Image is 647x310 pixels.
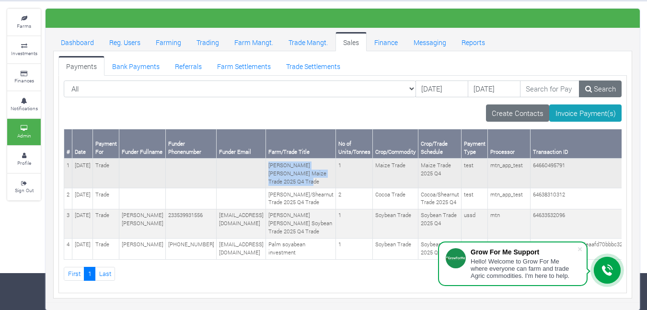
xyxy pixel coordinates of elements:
a: Finance [367,32,405,51]
small: Investments [11,50,37,57]
td: Cocoa/Shearnut Trade 2025 Q4 [418,188,462,209]
th: Processor [488,129,531,159]
a: Invoice Payment(s) [549,104,622,122]
a: Investments [7,36,41,63]
th: Date [72,129,93,159]
td: 64660495791 [531,159,628,188]
th: Payment Type [462,129,488,159]
td: 2 [336,188,373,209]
div: Hello! Welcome to Grow For Me where everyone can farm and trade Agric commodities. I'm here to help. [471,258,577,279]
td: Trade [93,238,119,259]
td: 3 [64,209,72,238]
small: Profile [17,160,31,166]
th: Funder Fullname [119,129,166,159]
td: [PERSON_NAME] [PERSON_NAME] Maize Trade 2025 Q4 Trade [266,159,336,188]
td: Maize Trade 2025 Q4 [418,159,462,188]
td: [PERSON_NAME]/Shearnut Trade 2025 Q4 Trade [266,188,336,209]
a: 1 [84,267,95,281]
small: Notifications [11,105,38,112]
th: # [64,129,72,159]
td: 2cbbe00dea1d5c6814eaafd70bbbc32e [531,238,628,259]
th: Funder Email [217,129,266,159]
a: Messaging [406,32,454,51]
td: Palm soyabean investment [266,238,336,259]
a: Profile [7,146,41,172]
th: Funder Phonenumber [166,129,217,159]
a: Admin [7,119,41,145]
th: Crop/Commodity [373,129,418,159]
input: DD/MM/YYYY [468,80,520,98]
td: [DATE] [72,238,93,259]
td: [PERSON_NAME] [PERSON_NAME] [119,209,166,238]
td: mtn [488,209,531,238]
input: Search for Payments [520,80,580,98]
a: Finances [7,64,41,91]
a: Last [95,267,115,281]
td: [EMAIL_ADDRESS][DOMAIN_NAME] [217,238,266,259]
small: Finances [14,77,34,84]
td: [PHONE_NUMBER] [166,238,217,259]
a: Reports [454,32,493,51]
input: DD/MM/YYYY [416,80,468,98]
a: Trade Settlements [278,56,348,75]
td: Soybean Trade 2025 Q4 [418,209,462,238]
small: Sign Out [15,187,34,194]
td: Soybean Trade [373,238,418,259]
td: 1 [64,159,72,188]
td: mtn_app_test [488,188,531,209]
td: 1 [336,209,373,238]
td: test [462,159,488,188]
td: mtn_app_test [488,159,531,188]
a: Search [579,80,622,98]
td: ussd [462,209,488,238]
td: 64638310312 [531,188,628,209]
a: Create Contacts [486,104,550,122]
td: 2 [64,188,72,209]
a: Reg. Users [102,32,148,51]
td: ussd [462,238,488,259]
a: First [64,267,84,281]
a: Trade Mangt. [281,32,335,51]
a: Trading [189,32,227,51]
th: No of Units/Tonnes [336,129,373,159]
td: [DATE] [72,188,93,209]
td: Cocoa Trade [373,188,418,209]
th: Payment For [93,129,119,159]
td: Soybean Trade [373,209,418,238]
td: 1 [336,238,373,259]
th: Crop/Trade Schedule [418,129,462,159]
td: 4 [64,238,72,259]
a: Sign Out [7,174,41,200]
a: Dashboard [53,32,102,51]
td: Trade [93,188,119,209]
td: Trade [93,209,119,238]
a: Sales [335,32,367,51]
td: Soybean Trade 2025 Q4 [418,238,462,259]
td: 64633532096 [531,209,628,238]
td: 1 [336,159,373,188]
th: Transaction ID [531,129,628,159]
th: Farm/Trade Title [266,129,336,159]
td: Trade [93,159,119,188]
a: Farming [148,32,189,51]
small: Admin [17,132,31,139]
a: Farm Mangt. [227,32,281,51]
a: Bank Payments [104,56,167,75]
td: [EMAIL_ADDRESS][DOMAIN_NAME] [217,209,266,238]
td: [PERSON_NAME] [PERSON_NAME] Soybean Trade 2025 Q4 Trade [266,209,336,238]
nav: Page Navigation [64,267,622,281]
a: Farms [7,9,41,35]
td: [PERSON_NAME] [119,238,166,259]
a: Notifications [7,92,41,118]
td: mybusinesspay [488,238,531,259]
td: 233539931556 [166,209,217,238]
td: test [462,188,488,209]
a: Payments [58,56,104,75]
div: Grow For Me Support [471,248,577,256]
td: Maize Trade [373,159,418,188]
small: Farms [17,23,31,29]
a: Farm Settlements [209,56,278,75]
td: [DATE] [72,159,93,188]
td: [DATE] [72,209,93,238]
a: Referrals [167,56,209,75]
